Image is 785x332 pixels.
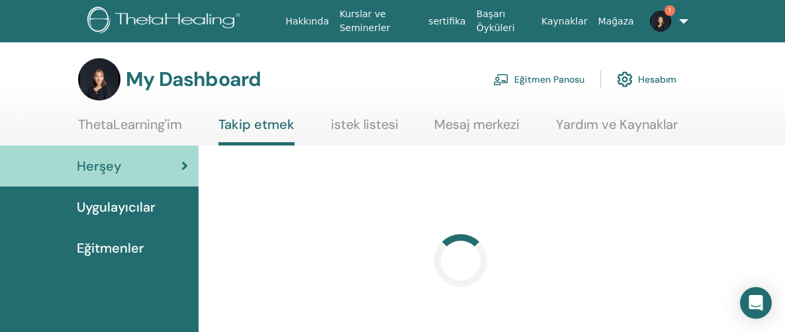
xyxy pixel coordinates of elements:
a: Takip etmek [218,116,295,145]
a: Hakkında [280,9,334,34]
img: chalkboard-teacher.svg [493,73,509,85]
h3: My Dashboard [126,67,261,91]
a: sertifika [423,9,471,34]
img: default.jpg [650,11,671,32]
img: default.jpg [78,58,120,101]
span: Herşey [77,156,121,176]
a: Mağaza [593,9,639,34]
a: Kurslar ve Seminerler [334,2,423,40]
a: Eğitmen Panosu [493,65,584,94]
a: Kaynaklar [536,9,593,34]
span: 1 [665,5,675,16]
span: Uygulayıcılar [77,197,156,217]
a: ThetaLearning'im [78,116,182,142]
img: cog.svg [617,68,633,91]
a: Hesabım [617,65,676,94]
span: Eğitmenler [77,238,144,258]
div: Open Intercom Messenger [740,287,772,319]
img: logo.png [87,7,246,36]
a: Yardım ve Kaynaklar [556,116,678,142]
a: Mesaj merkezi [434,116,520,142]
a: Başarı Öyküleri [471,2,536,40]
a: istek listesi [331,116,398,142]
